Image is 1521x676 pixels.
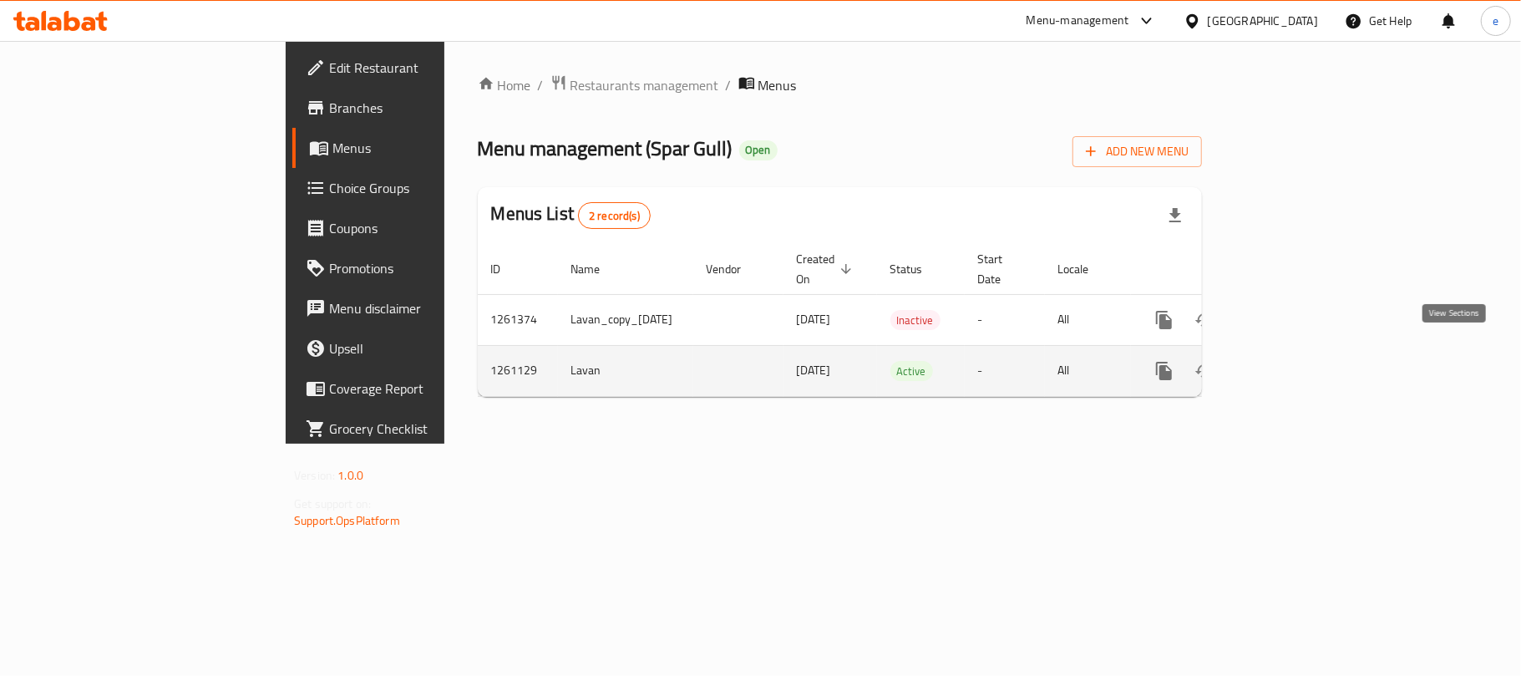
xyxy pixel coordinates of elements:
span: 2 record(s) [579,208,650,224]
td: - [965,294,1045,345]
a: Grocery Checklist [292,409,540,449]
span: Vendor [707,259,763,279]
span: [DATE] [797,308,831,330]
td: All [1045,294,1131,345]
span: Restaurants management [570,75,719,95]
span: Get support on: [294,493,371,515]
span: Add New Menu [1086,141,1189,162]
span: Edit Restaurant [329,58,526,78]
a: Support.OpsPlatform [294,510,400,531]
span: Created On [797,249,857,289]
div: Export file [1155,196,1195,236]
li: / [726,75,732,95]
nav: breadcrumb [478,74,1202,96]
span: Inactive [890,311,940,330]
span: Grocery Checklist [329,419,526,439]
span: Coupons [329,218,526,238]
div: Inactive [890,310,940,330]
span: Choice Groups [329,178,526,198]
button: more [1144,300,1184,340]
div: Open [739,140,778,160]
span: Menus [758,75,797,95]
span: Active [890,362,933,381]
span: Status [890,259,945,279]
a: Upsell [292,328,540,368]
a: Coupons [292,208,540,248]
span: Menu disclaimer [329,298,526,318]
span: Start Date [978,249,1025,289]
li: / [538,75,544,95]
a: Restaurants management [550,74,719,96]
span: Branches [329,98,526,118]
div: Active [890,361,933,381]
span: ID [491,259,523,279]
table: enhanced table [478,244,1318,397]
span: Coverage Report [329,379,526,399]
td: Lavan [558,345,693,396]
span: [DATE] [797,359,831,381]
span: Version: [294,465,335,486]
span: Upsell [329,338,526,358]
a: Coverage Report [292,368,540,409]
span: Locale [1058,259,1111,279]
div: Total records count [578,202,651,229]
td: - [965,345,1045,396]
span: Promotions [329,258,526,278]
button: Add New Menu [1072,136,1202,167]
a: Edit Restaurant [292,48,540,88]
div: [GEOGRAPHIC_DATA] [1208,12,1318,30]
span: Menus [332,138,526,158]
span: Open [739,143,778,157]
td: Lavan_copy_[DATE] [558,294,693,345]
td: All [1045,345,1131,396]
span: Name [571,259,622,279]
span: Menu management ( Spar Gull ) [478,130,733,167]
a: Menus [292,128,540,168]
a: Choice Groups [292,168,540,208]
button: more [1144,351,1184,391]
a: Promotions [292,248,540,288]
span: e [1493,12,1498,30]
h2: Menus List [491,201,651,229]
div: Menu-management [1027,11,1129,31]
span: 1.0.0 [337,465,363,486]
a: Branches [292,88,540,128]
a: Menu disclaimer [292,288,540,328]
th: Actions [1131,244,1318,295]
button: Change Status [1184,300,1224,340]
button: Change Status [1184,351,1224,391]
